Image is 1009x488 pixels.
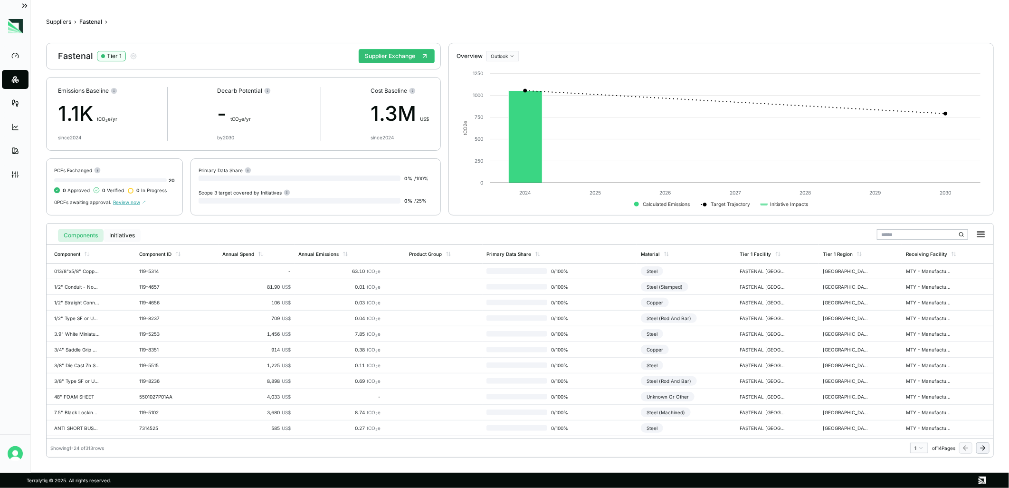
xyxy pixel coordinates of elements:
div: MTY - Manufacturing Plant [906,378,952,384]
div: by 2030 [217,135,234,140]
div: Decarb Potential [217,87,271,95]
div: FASTENAL [GEOGRAPHIC_DATA] - [GEOGRAPHIC_DATA] [740,394,786,400]
div: 7314525 [139,425,185,431]
div: FASTENAL [GEOGRAPHIC_DATA] - [GEOGRAPHIC_DATA] [740,300,786,305]
text: Initiative Impacts [771,201,809,207]
div: 119-5515 [139,362,185,368]
sub: 2 [375,428,378,432]
div: [GEOGRAPHIC_DATA] [823,362,868,368]
text: 500 [475,136,483,142]
button: Initiatives [104,229,141,242]
sub: 2 [375,381,378,385]
div: FASTENAL [GEOGRAPHIC_DATA] - [GEOGRAPHIC_DATA] [740,378,786,384]
div: since 2024 [58,135,81,140]
span: US$ [282,410,291,415]
text: 2029 [870,190,881,195]
text: 1250 [473,70,483,76]
span: US$ [282,315,291,321]
div: Component ID [139,251,171,257]
span: 0 [102,187,105,193]
div: 0.11 [298,362,381,368]
span: US$ [282,378,291,384]
div: 4,033 [222,394,291,400]
text: 1000 [473,92,483,98]
div: [GEOGRAPHIC_DATA] [823,410,868,415]
div: Scope 3 target covered by Initiatives [199,189,290,196]
div: 119-5253 [139,331,185,337]
div: 119-8237 [139,315,185,321]
span: 0 / 100 % [547,347,578,352]
div: - [217,98,271,129]
span: tCO e [367,410,381,415]
span: 0 / 100 % [547,410,578,415]
button: Supplier Exchange [359,49,435,63]
text: 250 [475,158,483,164]
div: 1/2" Straight Connector - LiquidTight UL [54,300,100,305]
span: US$ [282,347,291,352]
div: Copper [641,298,669,307]
span: / 100 % [414,176,428,181]
span: Verified [102,187,124,193]
span: US$ [420,116,429,122]
span: 0 / 100 % [547,378,578,384]
div: 709 [222,315,291,321]
span: 0 % [404,176,412,181]
span: 0 [63,187,66,193]
div: MTY - Manufacturing Plant [906,284,952,290]
span: 0 / 100 % [547,394,578,400]
div: MTY - Manufacturing Plant [906,410,952,415]
div: 1/2" Conduit - Non-Metal LiquidTight UL [54,284,100,290]
sub: 2 [375,412,378,416]
span: US$ [282,284,291,290]
div: 119-4656 [139,300,185,305]
div: 3/8" Type SF or USL Steel Conduit UR [54,378,100,384]
text: 2024 [519,190,531,195]
span: 0 % [404,198,412,204]
div: FASTENAL [GEOGRAPHIC_DATA] - [GEOGRAPHIC_DATA] [740,362,786,368]
div: [GEOGRAPHIC_DATA] [823,425,868,431]
span: US$ [282,362,291,368]
div: FASTENAL [GEOGRAPHIC_DATA] - [GEOGRAPHIC_DATA] [740,331,786,337]
span: 0 PCFs awaiting approval. [54,199,111,205]
button: Outlook [486,51,519,61]
div: PCFs Exchanged [54,166,175,174]
span: US$ [282,425,291,431]
div: Fastenal [58,50,137,62]
div: 106 [222,300,291,305]
span: In Progress [136,187,167,193]
span: › [74,18,76,26]
div: [GEOGRAPHIC_DATA] [823,268,868,274]
div: MTY - Manufacturing Plant [906,347,952,352]
span: t CO e/yr [97,116,117,122]
text: 0 [480,180,483,185]
div: Steel [641,266,663,276]
button: Components [58,229,104,242]
span: Approved [63,187,90,193]
div: 3/4" Saddle Grip Conduit Fitting [54,347,100,352]
span: › [105,18,107,26]
tspan: 2 [463,124,468,127]
div: 1,456 [222,331,291,337]
div: Material [641,251,660,257]
div: 0.27 [298,425,381,431]
div: 0.38 [298,347,381,352]
span: 0 / 100 % [547,362,578,368]
div: 119-5314 [139,268,185,274]
div: 0.69 [298,378,381,384]
span: tCO e [367,284,381,290]
div: MTY - Manufacturing Plant [906,331,952,337]
div: Emissions Baseline [58,87,117,95]
div: 48" FOAM SHEET [54,394,100,400]
text: 2026 [660,190,671,195]
sub: 2 [375,271,378,275]
div: Annual Emissions [298,251,339,257]
img: Emily Calam [8,446,23,461]
text: Target Trajectory [711,201,751,207]
div: FASTENAL [GEOGRAPHIC_DATA] - [GEOGRAPHIC_DATA] [740,410,786,415]
div: 3.9" White Miniature Locking Cable Tie [54,331,100,337]
div: Receiving Facility [906,251,947,257]
span: 0 / 100 % [547,315,578,321]
button: Open user button [4,442,27,465]
span: 0 / 100 % [547,300,578,305]
div: Showing 1 - 24 of 313 rows [50,445,104,451]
